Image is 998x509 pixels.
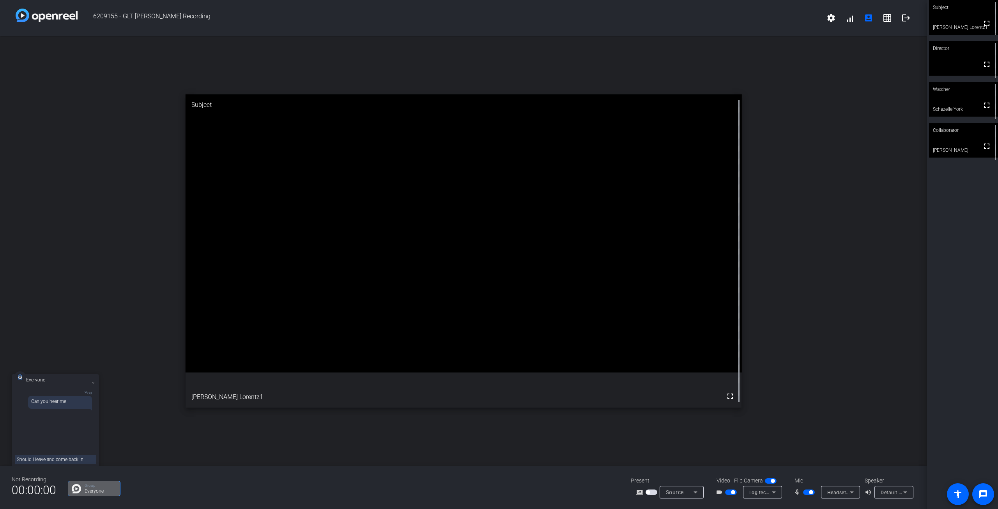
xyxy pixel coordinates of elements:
[865,488,874,497] mat-icon: volume_up
[794,488,803,497] mat-icon: mic_none
[883,13,892,23] mat-icon: grid_on
[734,477,763,485] span: Flip Camera
[982,142,991,151] mat-icon: fullscreen
[26,378,58,382] h3: Everyone
[929,41,998,56] div: Director
[982,101,991,110] mat-icon: fullscreen
[18,374,22,380] img: all-white.svg
[865,477,911,485] div: Speaker
[929,123,998,138] div: Collaborator
[953,489,963,499] mat-icon: accessibility
[787,477,865,485] div: Mic
[982,60,991,69] mat-icon: fullscreen
[717,477,730,485] span: Video
[864,13,873,23] mat-icon: account_box
[827,489,939,495] span: Headset Microphone (2- Poly BT700) (047f:02e6)
[85,484,116,488] p: Group
[78,9,822,27] span: 6209155 - GLT [PERSON_NAME] Recording
[636,488,646,497] mat-icon: screen_share_outline
[666,489,684,495] span: Source
[72,484,81,493] img: Chat Icon
[979,489,988,499] mat-icon: message
[901,13,911,23] mat-icon: logout
[749,489,810,495] span: Logitech BRIO (046d:085e)
[716,488,725,497] mat-icon: videocam_outline
[982,19,991,28] mat-icon: fullscreen
[31,399,89,404] div: Can you hear me
[28,391,92,395] p: You
[826,13,836,23] mat-icon: settings
[186,94,742,115] div: Subject
[841,9,859,27] button: signal_cellular_alt
[631,477,709,485] div: Present
[16,9,78,22] img: white-gradient.svg
[929,82,998,97] div: Watcher
[85,489,116,493] p: Everyone
[725,392,735,401] mat-icon: fullscreen
[12,481,56,500] span: 00:00:00
[12,475,56,484] div: Not Recording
